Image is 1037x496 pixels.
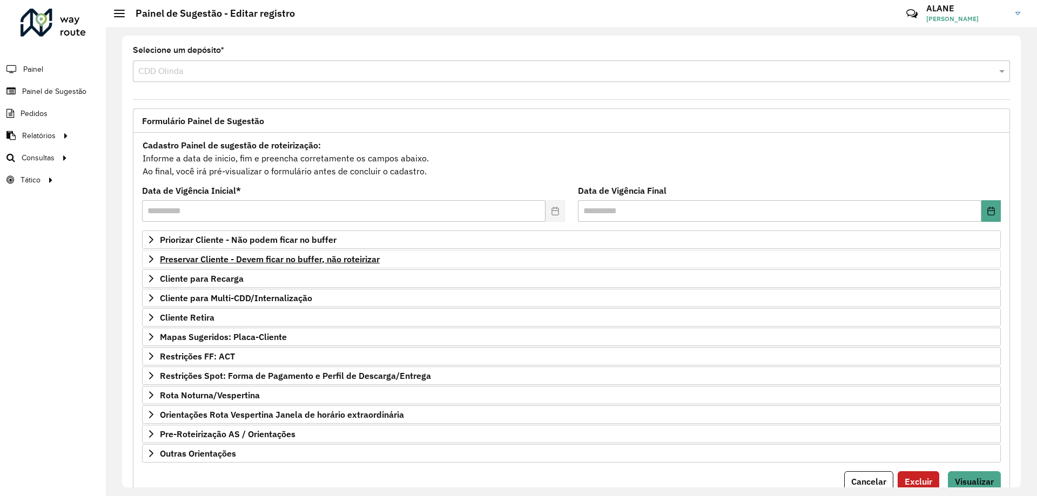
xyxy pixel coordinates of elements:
[905,476,932,487] span: Excluir
[142,347,1001,365] a: Restrições FF: ACT
[948,471,1001,492] button: Visualizar
[142,366,1001,385] a: Restrições Spot: Forma de Pagamento e Perfil de Descarga/Entrega
[926,3,1007,13] h3: ALANE
[160,294,312,302] span: Cliente para Multi-CDD/Internalização
[142,269,1001,288] a: Cliente para Recarga
[578,184,666,197] label: Data de Vigência Final
[898,471,939,492] button: Excluir
[955,476,994,487] span: Visualizar
[22,130,56,141] span: Relatórios
[142,405,1001,424] a: Orientações Rota Vespertina Janela de horário extraordinária
[143,140,321,151] strong: Cadastro Painel de sugestão de roteirização:
[160,255,380,263] span: Preservar Cliente - Devem ficar no buffer, não roteirizar
[21,108,48,119] span: Pedidos
[160,235,336,244] span: Priorizar Cliente - Não podem ficar no buffer
[142,328,1001,346] a: Mapas Sugeridos: Placa-Cliente
[125,8,295,19] h2: Painel de Sugestão - Editar registro
[142,184,241,197] label: Data de Vigência Inicial
[142,444,1001,463] a: Outras Orientações
[851,476,886,487] span: Cancelar
[981,200,1001,222] button: Choose Date
[844,471,893,492] button: Cancelar
[142,250,1001,268] a: Preservar Cliente - Devem ficar no buffer, não roteirizar
[142,289,1001,307] a: Cliente para Multi-CDD/Internalização
[926,14,1007,24] span: [PERSON_NAME]
[133,44,224,57] label: Selecione um depósito
[142,308,1001,327] a: Cliente Retira
[160,332,287,341] span: Mapas Sugeridos: Placa-Cliente
[160,391,260,399] span: Rota Noturna/Vespertina
[142,230,1001,249] a: Priorizar Cliente - Não podem ficar no buffer
[142,138,1001,178] div: Informe a data de inicio, fim e preencha corretamente os campos abaixo. Ao final, você irá pré-vi...
[22,86,86,97] span: Painel de Sugestão
[23,64,43,75] span: Painel
[160,371,431,380] span: Restrições Spot: Forma de Pagamento e Perfil de Descarga/Entrega
[160,410,404,419] span: Orientações Rota Vespertina Janela de horário extraordinária
[900,2,924,25] a: Contato Rápido
[142,386,1001,404] a: Rota Noturna/Vespertina
[160,449,236,458] span: Outras Orientações
[21,174,41,186] span: Tático
[160,352,235,361] span: Restrições FF: ACT
[160,430,295,438] span: Pre-Roteirização AS / Orientações
[160,313,214,322] span: Cliente Retira
[142,425,1001,443] a: Pre-Roteirização AS / Orientações
[160,274,244,283] span: Cliente para Recarga
[142,117,264,125] span: Formulário Painel de Sugestão
[22,152,55,164] span: Consultas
